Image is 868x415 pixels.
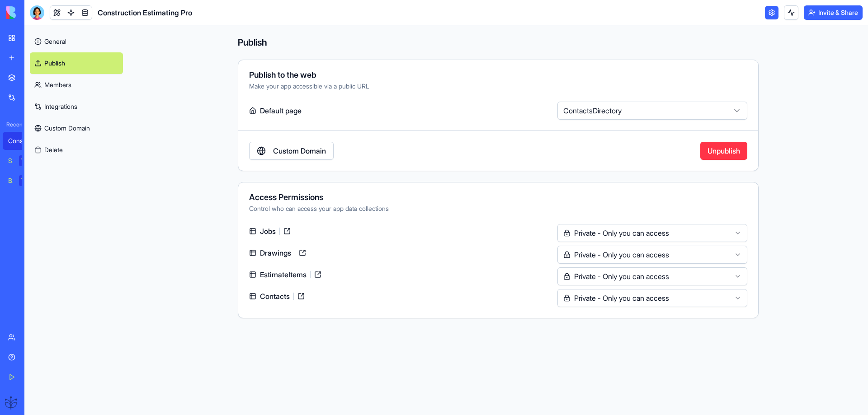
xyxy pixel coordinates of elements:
img: logo [6,6,62,19]
h4: Publish [238,36,759,49]
a: General [30,31,123,52]
div: Access Permissions [249,193,747,201]
a: Social Media Content GeneratorTRY [3,152,39,170]
span: Jobs [256,226,279,237]
div: Publish to the web [249,71,747,79]
button: Unpublish [700,142,747,160]
a: Integrations [30,96,123,117]
span: Contacts [256,291,293,302]
a: Blog Generation ProTRY [3,172,39,190]
a: Custom Domain [249,142,334,160]
a: Custom Domain [30,117,123,139]
button: Invite & Share [804,5,863,20]
span: Recent [3,121,22,128]
div: Blog Generation Pro [8,176,13,185]
button: Delete [30,139,123,161]
div: TRY [19,155,33,166]
div: Construction Estimating Pro [8,136,33,145]
div: Control who can access your app data collections [249,204,747,213]
span: EstimateItems [256,269,310,280]
span: Drawings [256,247,295,258]
div: Make your app accessible via a public URL [249,82,747,91]
img: ACg8ocJXc4biGNmL-6_84M9niqKohncbsBQNEji79DO8k46BE60Re2nP=s96-c [5,395,19,410]
label: Default page [249,102,554,120]
div: TRY [19,175,33,186]
div: Social Media Content Generator [8,156,13,165]
a: Construction Estimating Pro [3,132,39,150]
span: Construction Estimating Pro [98,7,192,18]
a: Publish [30,52,123,74]
a: Members [30,74,123,96]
